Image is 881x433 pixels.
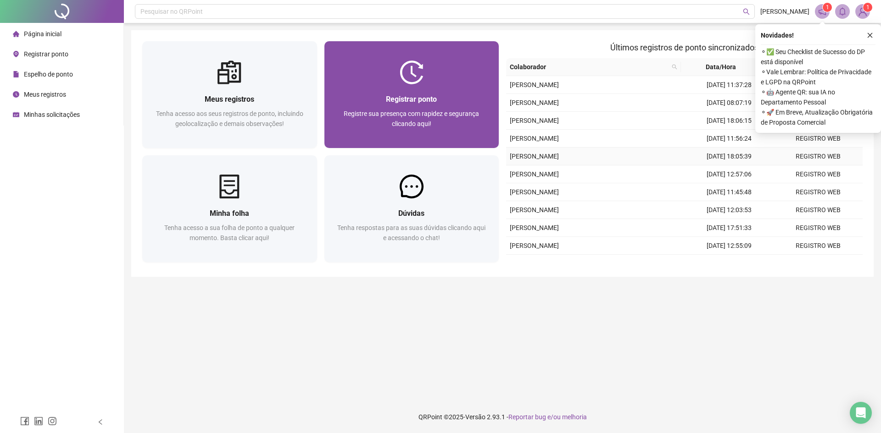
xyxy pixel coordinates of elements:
[465,413,485,421] span: Versão
[685,201,774,219] td: [DATE] 12:03:53
[681,58,769,76] th: Data/Hora
[510,135,559,142] span: [PERSON_NAME]
[386,95,437,104] span: Registrar ponto
[856,5,870,18] img: 84494
[24,91,66,98] span: Meus registros
[774,237,863,255] td: REGISTRO WEB
[13,51,19,57] span: environment
[510,62,668,72] span: Colaborador
[774,165,863,183] td: REGISTRO WEB
[13,91,19,98] span: clock-circle
[24,111,80,118] span: Minhas solicitações
[13,111,19,118] span: schedule
[398,209,424,218] span: Dúvidas
[761,47,875,67] span: ⚬ ✅ Seu Checklist de Sucesso do DP está disponível
[510,117,559,124] span: [PERSON_NAME]
[685,183,774,201] td: [DATE] 11:45:48
[685,94,774,112] td: [DATE] 08:07:19
[510,153,559,160] span: [PERSON_NAME]
[761,87,875,107] span: ⚬ 🤖 Agente QR: sua IA no Departamento Pessoal
[164,224,295,241] span: Tenha acesso a sua folha de ponto a qualquer momento. Basta clicar aqui!
[48,417,57,426] span: instagram
[20,417,29,426] span: facebook
[774,130,863,148] td: REGISTRO WEB
[124,401,881,433] footer: QRPoint © 2025 - 2.93.1 -
[205,95,254,104] span: Meus registros
[774,201,863,219] td: REGISTRO WEB
[774,255,863,273] td: REGISTRO WEB
[672,64,677,70] span: search
[685,255,774,273] td: [DATE] 11:31:11
[774,183,863,201] td: REGISTRO WEB
[13,31,19,37] span: home
[324,41,499,148] a: Registrar pontoRegistre sua presença com rapidez e segurança clicando aqui!
[24,50,68,58] span: Registrar ponto
[760,6,809,16] span: [PERSON_NAME]
[685,76,774,94] td: [DATE] 11:37:28
[97,419,104,425] span: left
[324,155,499,262] a: DúvidasTenha respostas para as suas dúvidas clicando aqui e acessando o chat!
[508,413,587,421] span: Reportar bug e/ou melhoria
[34,417,43,426] span: linkedin
[142,155,317,262] a: Minha folhaTenha acesso a sua folha de ponto a qualquer momento. Basta clicar aqui!
[761,107,875,127] span: ⚬ 🚀 Em Breve, Atualização Obrigatória de Proposta Comercial
[863,3,872,12] sup: Atualize o seu contato no menu Meus Dados
[685,219,774,237] td: [DATE] 17:51:33
[823,3,832,12] sup: 1
[24,71,73,78] span: Espelho de ponto
[685,165,774,183] td: [DATE] 12:57:06
[510,206,559,214] span: [PERSON_NAME]
[344,110,479,127] span: Registre sua presença com rapidez e segurança clicando aqui!
[761,67,875,87] span: ⚬ Vale Lembrar: Política de Privacidade e LGPD na QRPoint
[210,209,249,218] span: Minha folha
[826,4,829,11] span: 1
[156,110,303,127] span: Tenha acesso aos seus registros de ponto, incluindo geolocalização e demais observações!
[774,148,863,165] td: REGISTRO WEB
[685,112,774,130] td: [DATE] 18:06:15
[743,8,750,15] span: search
[685,148,774,165] td: [DATE] 18:05:39
[510,81,559,88] span: [PERSON_NAME]
[13,71,19,77] span: file
[838,7,847,16] span: bell
[510,224,559,231] span: [PERSON_NAME]
[685,130,774,148] td: [DATE] 11:56:24
[510,242,559,249] span: [PERSON_NAME]
[685,237,774,255] td: [DATE] 12:55:09
[510,99,559,106] span: [PERSON_NAME]
[670,60,679,74] span: search
[510,188,559,196] span: [PERSON_NAME]
[610,43,758,52] span: Últimos registros de ponto sincronizados
[866,4,870,11] span: 1
[867,32,873,38] span: close
[142,41,317,148] a: Meus registrosTenha acesso aos seus registros de ponto, incluindo geolocalização e demais observa...
[761,30,794,40] span: Novidades !
[774,219,863,237] td: REGISTRO WEB
[24,30,61,38] span: Página inicial
[685,62,758,72] span: Data/Hora
[850,402,872,424] div: Open Intercom Messenger
[818,7,826,16] span: notification
[510,170,559,178] span: [PERSON_NAME]
[337,224,485,241] span: Tenha respostas para as suas dúvidas clicando aqui e acessando o chat!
